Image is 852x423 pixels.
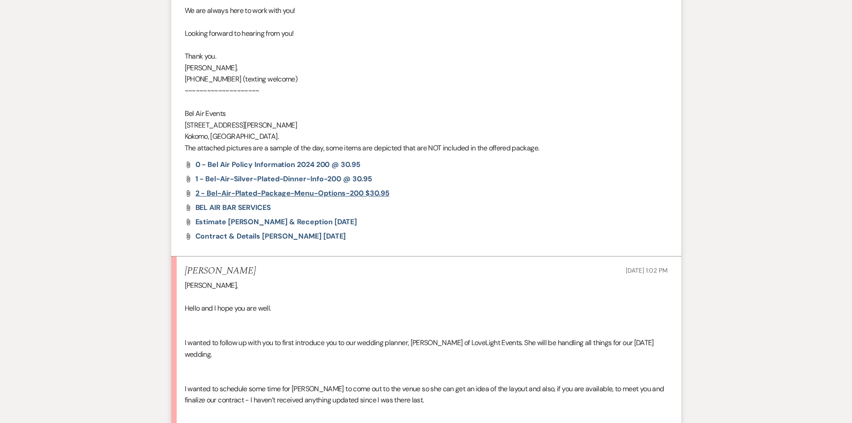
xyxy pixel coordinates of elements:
[195,188,390,198] span: 2 - bel-air-plated-package-menu-options-200 $30.95
[195,231,346,241] span: Contract & Details [PERSON_NAME] [DATE]
[185,85,668,97] p: ~~~~~~~~~~~~~~~~~~~~
[185,265,256,277] h5: [PERSON_NAME]
[195,175,372,183] a: 1 - bel-air-silver-plated-dinner-info-200 @ 30.95
[185,131,668,142] p: Kokomo, [GEOGRAPHIC_DATA].
[185,73,668,85] p: [PHONE_NUMBER] (texting welcome)
[195,174,372,184] span: 1 - bel-air-silver-plated-dinner-info-200 @ 30.95
[195,218,357,226] a: Estimate [PERSON_NAME] & Reception [DATE]
[195,233,346,240] a: Contract & Details [PERSON_NAME] [DATE]
[626,266,667,274] span: [DATE] 1:02 PM
[195,217,357,226] span: Estimate [PERSON_NAME] & Reception [DATE]
[185,142,668,154] p: The attached pictures are a sample of the day, some items are depicted that are NOT included in t...
[195,190,390,197] a: 2 - bel-air-plated-package-menu-options-200 $30.95
[185,28,668,39] p: Looking forward to hearing from you!
[195,161,360,168] a: 0 - Bel Air Policy Information 2024 200 @ 30.95
[185,51,668,62] p: Thank you.
[185,5,668,17] p: We are always here to work with you!
[185,108,668,120] p: Bel Air Events
[195,204,271,211] a: BEL AIR BAR SERVICES
[185,62,668,74] p: [PERSON_NAME].
[195,203,271,212] span: BEL AIR BAR SERVICES
[185,120,668,131] p: [STREET_ADDRESS][PERSON_NAME]
[195,160,360,169] span: 0 - Bel Air Policy Information 2024 200 @ 30.95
